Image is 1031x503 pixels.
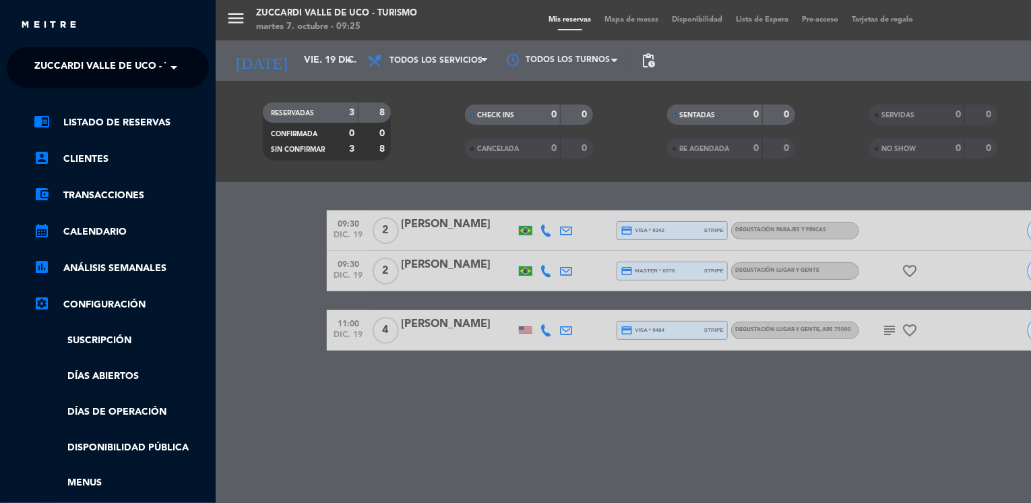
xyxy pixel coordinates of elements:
[34,260,209,276] a: assessmentANÁLISIS SEMANALES
[34,113,50,129] i: chrome_reader_mode
[34,475,209,491] a: Menus
[34,440,209,456] a: Disponibilidad pública
[34,151,209,167] a: account_boxClientes
[34,186,50,202] i: account_balance_wallet
[34,224,209,240] a: calendar_monthCalendario
[20,20,77,30] img: MEITRE
[34,223,50,239] i: calendar_month
[34,405,209,420] a: Días de Operación
[34,295,50,312] i: settings_applications
[34,150,50,166] i: account_box
[34,259,50,275] i: assessment
[34,187,209,204] a: account_balance_walletTransacciones
[34,297,209,313] a: Configuración
[34,369,209,384] a: Días abiertos
[34,115,209,131] a: chrome_reader_modeListado de Reservas
[34,53,208,82] span: Zuccardi Valle de Uco - Turismo
[34,333,209,349] a: Suscripción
